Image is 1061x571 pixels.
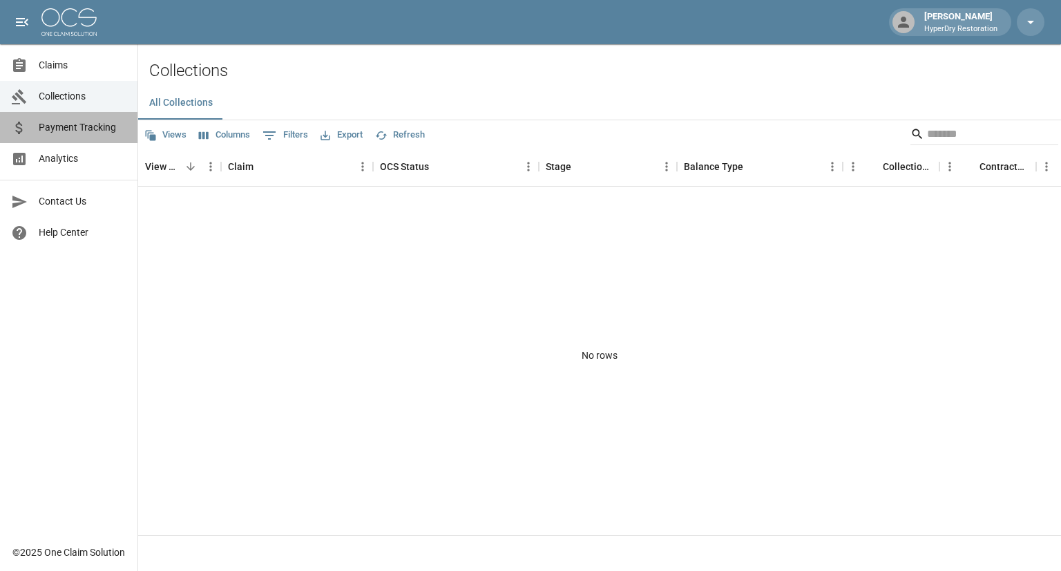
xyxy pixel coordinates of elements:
[883,147,933,186] div: Collections Fee
[939,156,960,177] button: Menu
[12,545,125,559] div: © 2025 One Claim Solution
[546,147,571,186] div: Stage
[39,225,126,240] span: Help Center
[41,8,97,36] img: ocs-logo-white-transparent.png
[8,8,36,36] button: open drawer
[181,157,200,176] button: Sort
[221,147,373,186] div: Claim
[39,151,126,166] span: Analytics
[138,147,221,186] div: View Collection
[138,86,1061,120] div: dynamic tabs
[822,156,843,177] button: Menu
[228,147,254,186] div: Claim
[1036,156,1057,177] button: Menu
[138,187,1061,525] div: No rows
[979,147,1029,186] div: Contractor Amount
[684,147,743,186] div: Balance Type
[939,147,1036,186] div: Contractor Amount
[656,156,677,177] button: Menu
[843,156,863,177] button: Menu
[429,157,448,176] button: Sort
[317,124,366,146] button: Export
[141,124,190,146] button: Views
[919,10,1003,35] div: [PERSON_NAME]
[539,147,677,186] div: Stage
[372,124,428,146] button: Refresh
[960,157,979,176] button: Sort
[145,147,181,186] div: View Collection
[138,86,224,120] button: All Collections
[149,61,1061,81] h2: Collections
[195,124,254,146] button: Select columns
[924,24,997,35] p: HyperDry Restoration
[352,156,373,177] button: Menu
[571,157,591,176] button: Sort
[39,58,126,73] span: Claims
[39,194,126,209] span: Contact Us
[200,156,221,177] button: Menu
[39,120,126,135] span: Payment Tracking
[843,147,939,186] div: Collections Fee
[373,147,539,186] div: OCS Status
[677,147,843,186] div: Balance Type
[380,147,429,186] div: OCS Status
[863,157,883,176] button: Sort
[259,124,312,147] button: Show filters
[39,89,126,104] span: Collections
[743,157,763,176] button: Sort
[254,157,273,176] button: Sort
[518,156,539,177] button: Menu
[910,123,1058,148] div: Search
